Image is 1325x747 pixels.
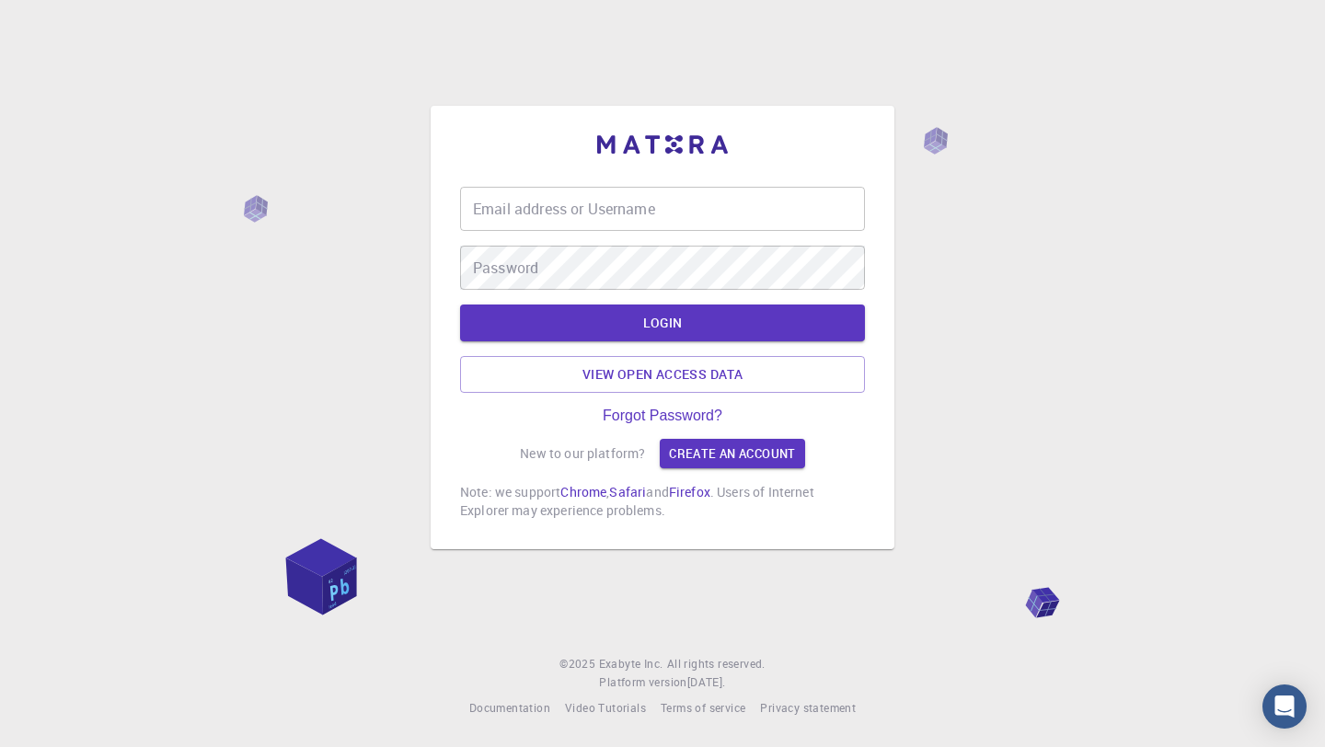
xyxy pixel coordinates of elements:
span: © 2025 [559,655,598,673]
div: Open Intercom Messenger [1262,684,1307,729]
span: Documentation [469,700,550,715]
a: Exabyte Inc. [599,655,663,673]
a: [DATE]. [687,673,726,692]
span: Video Tutorials [565,700,646,715]
span: Exabyte Inc. [599,656,663,671]
a: Forgot Password? [603,408,722,424]
a: Safari [609,483,646,500]
span: [DATE] . [687,674,726,689]
a: Firefox [669,483,710,500]
a: Chrome [560,483,606,500]
a: Create an account [660,439,804,468]
span: Privacy statement [760,700,856,715]
a: View open access data [460,356,865,393]
p: Note: we support , and . Users of Internet Explorer may experience problems. [460,483,865,520]
span: Platform version [599,673,686,692]
a: Documentation [469,699,550,718]
span: Terms of service [661,700,745,715]
a: Privacy statement [760,699,856,718]
span: All rights reserved. [667,655,766,673]
a: Terms of service [661,699,745,718]
p: New to our platform? [520,444,645,463]
button: LOGIN [460,305,865,341]
a: Video Tutorials [565,699,646,718]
